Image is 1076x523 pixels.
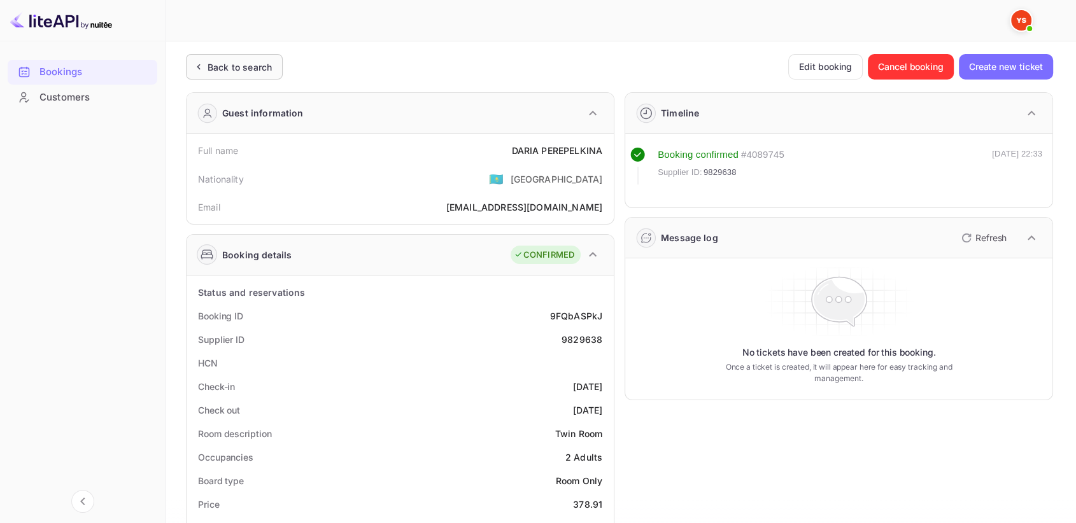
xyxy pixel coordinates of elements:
div: Bookings [39,65,151,80]
button: Refresh [954,228,1012,248]
div: Booking confirmed [658,148,739,162]
p: No tickets have been created for this booking. [742,346,936,359]
p: Refresh [975,231,1007,244]
div: Twin Room [555,427,602,440]
div: Status and reservations [198,286,305,299]
button: Edit booking [788,54,863,80]
div: Back to search [208,60,272,74]
div: Customers [39,90,151,105]
span: Supplier ID: [658,166,702,179]
div: 9FQbASPkJ [550,309,602,323]
div: Supplier ID [198,333,244,346]
a: Customers [8,85,157,109]
div: 378.91 [573,498,602,511]
button: Create new ticket [959,54,1053,80]
div: Booking details [222,248,292,261]
div: Price [198,498,220,511]
div: Check out [198,403,240,417]
div: Room Only [556,474,602,487]
div: Occupancies [198,450,253,464]
div: Board type [198,474,244,487]
div: [GEOGRAPHIC_DATA] [510,172,602,186]
div: Nationality [198,172,244,186]
div: 9829638 [562,333,602,346]
div: 2 Adults [565,450,602,464]
div: Check-in [198,380,235,393]
div: [EMAIL_ADDRESS][DOMAIN_NAME] [446,200,602,214]
div: Bookings [8,60,157,85]
p: Once a ticket is created, it will appear here for easy tracking and management. [724,361,953,384]
img: Yandex Support [1011,10,1031,31]
a: Bookings [8,60,157,83]
div: CONFIRMED [514,249,574,261]
div: Message log [661,231,718,244]
span: 9829638 [704,166,737,179]
div: Full name [198,144,238,157]
div: Room description [198,427,271,440]
div: HCN [198,356,218,370]
div: Timeline [661,106,699,120]
button: Cancel booking [868,54,954,80]
img: LiteAPI logo [10,10,112,31]
div: [DATE] [573,380,602,393]
button: Collapse navigation [71,490,94,513]
div: Email [198,200,220,214]
div: Guest information [222,106,304,120]
div: [DATE] 22:33 [992,148,1042,185]
div: # 4089745 [741,148,784,162]
div: DARIA PEREPELKINA [511,144,602,157]
div: Customers [8,85,157,110]
div: [DATE] [573,403,602,417]
span: United States [489,167,504,190]
div: Booking ID [198,309,243,323]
